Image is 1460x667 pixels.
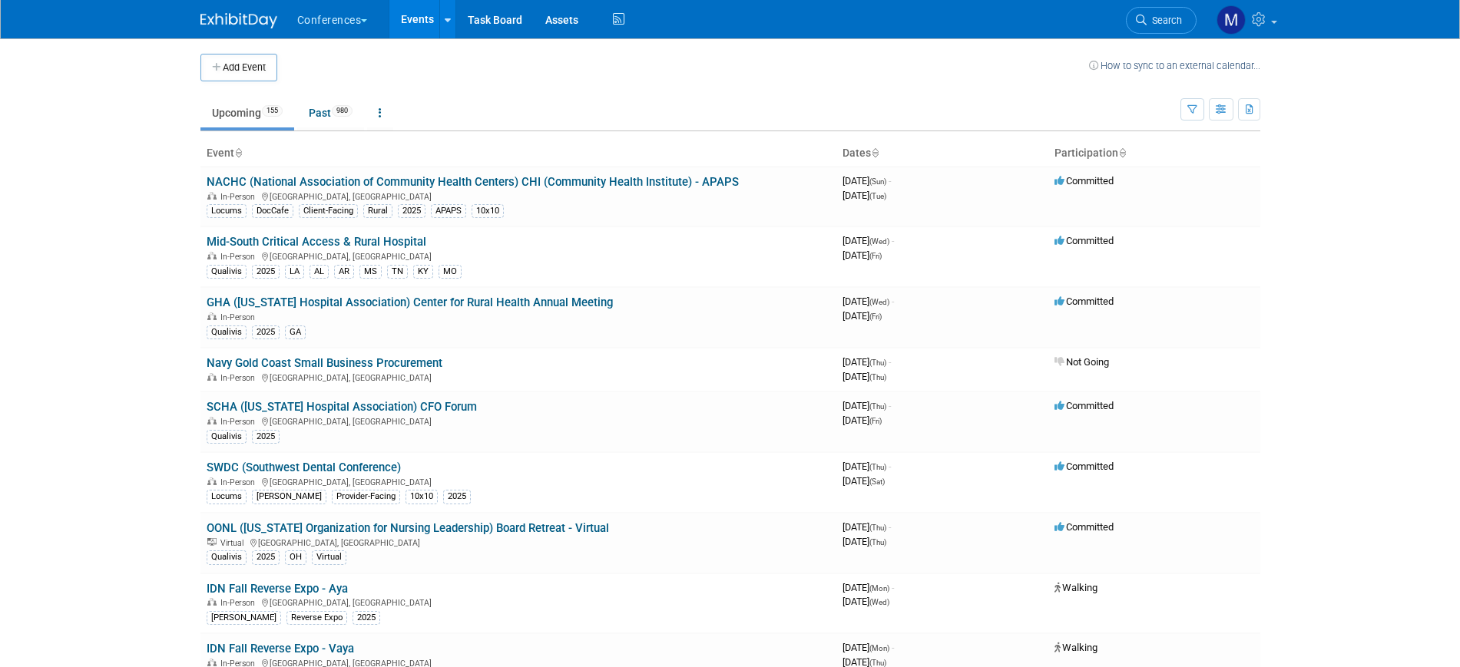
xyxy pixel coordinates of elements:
[889,356,891,368] span: -
[332,490,400,504] div: Provider-Facing
[869,659,886,667] span: (Thu)
[869,463,886,471] span: (Thu)
[200,98,294,127] a: Upcoming155
[843,371,886,382] span: [DATE]
[207,235,426,249] a: Mid-South Critical Access & Rural Hospital
[207,596,830,608] div: [GEOGRAPHIC_DATA], [GEOGRAPHIC_DATA]
[207,490,247,504] div: Locums
[220,477,260,487] span: In-Person
[843,235,894,246] span: [DATE]
[220,252,260,262] span: In-Person
[207,192,217,200] img: In-Person Event
[843,596,889,607] span: [DATE]
[207,265,247,279] div: Qualivis
[207,521,609,535] a: OONL ([US_STATE] Organization for Nursing Leadership) Board Retreat - Virtual
[207,598,217,606] img: In-Person Event
[406,490,438,504] div: 10x10
[869,373,886,381] span: (Thu)
[207,461,401,474] a: SWDC (Southwest Dental Conference)
[439,265,462,279] div: MO
[200,140,836,167] th: Event
[252,550,280,564] div: 2025
[387,265,408,279] div: TN
[207,477,217,485] img: In-Person Event
[220,417,260,427] span: In-Person
[1217,5,1246,35] img: Marygrace LeGros
[207,296,613,309] a: GHA ([US_STATE] Hospital Association) Center for Rural Health Annual Meeting
[310,265,329,279] div: AL
[869,584,889,593] span: (Mon)
[843,582,894,593] span: [DATE]
[363,204,392,218] div: Rural
[207,252,217,259] img: In-Person Event
[1048,140,1260,167] th: Participation
[359,265,382,279] div: MS
[843,296,894,307] span: [DATE]
[207,356,442,370] a: Navy Gold Coast Small Business Procurement
[889,521,891,533] span: -
[869,644,889,652] span: (Mon)
[889,400,891,411] span: -
[200,54,277,81] button: Add Event
[869,298,889,306] span: (Wed)
[1054,296,1114,307] span: Committed
[869,177,886,186] span: (Sun)
[431,204,466,218] div: APAPS
[234,147,242,159] a: Sort by Event Name
[843,521,891,533] span: [DATE]
[843,642,894,653] span: [DATE]
[889,175,891,187] span: -
[1118,147,1126,159] a: Sort by Participation Type
[869,237,889,246] span: (Wed)
[353,611,380,625] div: 2025
[285,325,306,339] div: GA
[207,249,830,262] div: [GEOGRAPHIC_DATA], [GEOGRAPHIC_DATA]
[252,204,293,218] div: DocCafe
[297,98,364,127] a: Past980
[443,490,471,504] div: 2025
[869,358,886,367] span: (Thu)
[869,402,886,411] span: (Thu)
[1054,582,1097,593] span: Walking
[843,249,882,261] span: [DATE]
[1054,235,1114,246] span: Committed
[1054,461,1114,472] span: Committed
[207,190,830,202] div: [GEOGRAPHIC_DATA], [GEOGRAPHIC_DATA]
[252,325,280,339] div: 2025
[1126,7,1197,34] a: Search
[398,204,425,218] div: 2025
[843,175,891,187] span: [DATE]
[1054,521,1114,533] span: Committed
[220,538,248,548] span: Virtual
[869,252,882,260] span: (Fri)
[207,400,477,414] a: SCHA ([US_STATE] Hospital Association) CFO Forum
[871,147,879,159] a: Sort by Start Date
[1054,642,1097,653] span: Walking
[286,611,347,625] div: Reverse Expo
[207,475,830,487] div: [GEOGRAPHIC_DATA], [GEOGRAPHIC_DATA]
[252,490,326,504] div: [PERSON_NAME]
[299,204,358,218] div: Client-Facing
[869,477,885,486] span: (Sat)
[262,105,283,117] span: 155
[200,13,277,28] img: ExhibitDay
[207,373,217,381] img: In-Person Event
[1089,60,1260,71] a: How to sync to an external calendar...
[843,400,891,411] span: [DATE]
[869,598,889,606] span: (Wed)
[207,371,830,383] div: [GEOGRAPHIC_DATA], [GEOGRAPHIC_DATA]
[207,642,354,655] a: IDN Fall Reverse Expo - Vaya
[472,204,504,218] div: 10x10
[843,536,886,547] span: [DATE]
[892,235,894,246] span: -
[332,105,353,117] span: 980
[207,417,217,424] img: In-Person Event
[869,312,882,321] span: (Fri)
[207,538,217,546] img: Virtual Event
[869,523,886,532] span: (Thu)
[892,642,894,653] span: -
[869,538,886,546] span: (Thu)
[869,417,882,425] span: (Fri)
[889,461,891,472] span: -
[207,175,739,189] a: NACHC (National Association of Community Health Centers) CHI (Community Health Institute) - APAPS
